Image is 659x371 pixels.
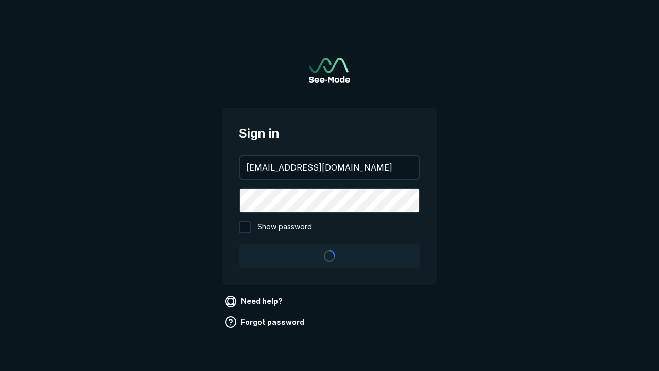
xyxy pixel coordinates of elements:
a: Need help? [222,293,287,310]
span: Show password [257,221,312,233]
a: Forgot password [222,314,308,330]
input: your@email.com [240,156,419,179]
span: Sign in [239,124,420,143]
a: Go to sign in [309,58,350,83]
img: See-Mode Logo [309,58,350,83]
